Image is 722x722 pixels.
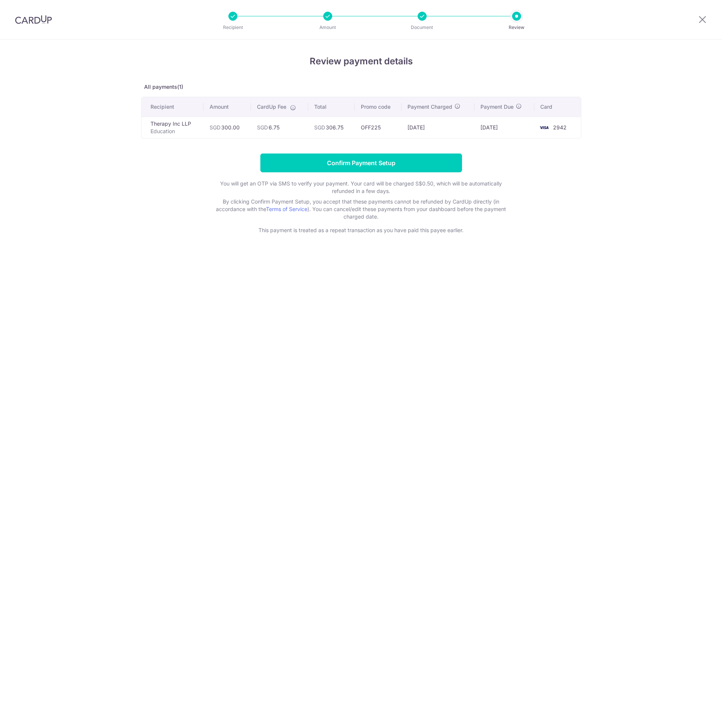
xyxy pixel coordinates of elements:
[260,154,462,172] input: Confirm Payment Setup
[308,117,354,138] td: 306.75
[674,699,714,718] iframe: Opens a widget where you can find more information
[211,198,512,220] p: By clicking Confirm Payment Setup, you accept that these payments cannot be refunded by CardUp di...
[141,83,581,91] p: All payments(1)
[480,103,514,111] span: Payment Due
[355,97,401,117] th: Promo code
[15,15,52,24] img: CardUp
[204,117,251,138] td: 300.00
[211,226,512,234] p: This payment is treated as a repeat transaction as you have paid this payee earlier.
[300,24,356,31] p: Amount
[251,117,308,138] td: 6.75
[141,117,204,138] td: Therapy Inc LLP
[308,97,354,117] th: Total
[474,117,534,138] td: [DATE]
[210,124,220,131] span: SGD
[489,24,544,31] p: Review
[537,123,552,132] img: <span class="translation_missing" title="translation missing: en.account_steps.new_confirm_form.b...
[205,24,261,31] p: Recipient
[407,103,452,111] span: Payment Charged
[401,117,474,138] td: [DATE]
[257,103,286,111] span: CardUp Fee
[534,97,581,117] th: Card
[266,206,307,212] a: Terms of Service
[394,24,450,31] p: Document
[150,128,198,135] p: Education
[141,55,581,68] h4: Review payment details
[257,124,268,131] span: SGD
[141,97,204,117] th: Recipient
[553,124,567,131] span: 2942
[355,117,401,138] td: OFF225
[204,97,251,117] th: Amount
[211,180,512,195] p: You will get an OTP via SMS to verify your payment. Your card will be charged S$0.50, which will ...
[314,124,325,131] span: SGD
